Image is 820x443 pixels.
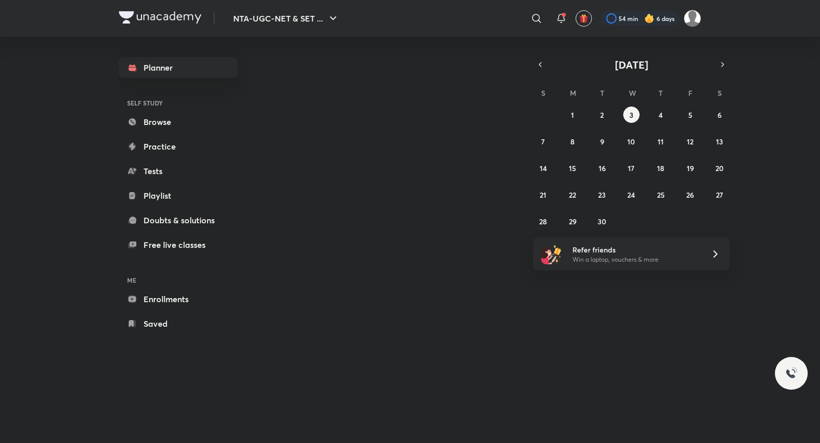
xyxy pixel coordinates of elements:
[600,110,604,120] abbr: September 2, 2025
[541,137,545,146] abbr: September 7, 2025
[564,213,581,229] button: September 29, 2025
[227,8,345,29] button: NTA-UGC-NET & SET ...
[682,133,699,150] button: September 12, 2025
[711,107,728,123] button: September 6, 2025
[119,313,238,334] a: Saved
[594,107,610,123] button: September 2, 2025
[594,213,610,229] button: September 30, 2025
[644,13,654,24] img: streak
[572,244,699,255] h6: Refer friends
[535,186,551,203] button: September 21, 2025
[623,107,640,123] button: September 3, 2025
[716,190,723,200] abbr: September 27, 2025
[594,133,610,150] button: September 9, 2025
[535,133,551,150] button: September 7, 2025
[594,186,610,203] button: September 23, 2025
[119,57,238,78] a: Planner
[659,88,663,98] abbr: Thursday
[652,186,669,203] button: September 25, 2025
[598,190,606,200] abbr: September 23, 2025
[711,186,728,203] button: September 27, 2025
[600,137,604,146] abbr: September 9, 2025
[717,110,722,120] abbr: September 6, 2025
[600,88,604,98] abbr: Tuesday
[682,186,699,203] button: September 26, 2025
[687,137,693,146] abbr: September 12, 2025
[711,160,728,176] button: September 20, 2025
[652,107,669,123] button: September 4, 2025
[623,160,640,176] button: September 17, 2025
[119,161,238,181] a: Tests
[539,217,547,226] abbr: September 28, 2025
[119,94,238,112] h6: SELF STUDY
[615,58,648,72] span: [DATE]
[564,107,581,123] button: September 1, 2025
[629,88,636,98] abbr: Wednesday
[629,110,633,120] abbr: September 3, 2025
[711,133,728,150] button: September 13, 2025
[570,88,576,98] abbr: Monday
[659,110,663,120] abbr: September 4, 2025
[119,210,238,230] a: Doubts & solutions
[687,163,694,173] abbr: September 19, 2025
[119,235,238,255] a: Free live classes
[652,133,669,150] button: September 11, 2025
[599,163,606,173] abbr: September 16, 2025
[657,163,664,173] abbr: September 18, 2025
[688,110,692,120] abbr: September 5, 2025
[594,160,610,176] button: September 16, 2025
[658,137,664,146] abbr: September 11, 2025
[570,137,575,146] abbr: September 8, 2025
[652,160,669,176] button: September 18, 2025
[119,185,238,206] a: Playlist
[119,289,238,309] a: Enrollments
[716,137,723,146] abbr: September 13, 2025
[682,107,699,123] button: September 5, 2025
[579,14,588,23] img: avatar
[541,88,545,98] abbr: Sunday
[119,271,238,289] h6: ME
[547,57,715,72] button: [DATE]
[571,110,574,120] abbr: September 1, 2025
[564,186,581,203] button: September 22, 2025
[119,136,238,157] a: Practice
[535,160,551,176] button: September 14, 2025
[628,163,634,173] abbr: September 17, 2025
[540,190,546,200] abbr: September 21, 2025
[564,133,581,150] button: September 8, 2025
[119,11,201,24] img: Company Logo
[535,213,551,229] button: September 28, 2025
[623,133,640,150] button: September 10, 2025
[684,10,701,27] img: gadadhar
[627,137,635,146] abbr: September 10, 2025
[785,367,797,379] img: ttu
[682,160,699,176] button: September 19, 2025
[657,190,665,200] abbr: September 25, 2025
[598,217,606,226] abbr: September 30, 2025
[627,190,635,200] abbr: September 24, 2025
[569,190,576,200] abbr: September 22, 2025
[541,244,562,264] img: referral
[686,190,694,200] abbr: September 26, 2025
[623,186,640,203] button: September 24, 2025
[119,11,201,26] a: Company Logo
[688,88,692,98] abbr: Friday
[569,163,576,173] abbr: September 15, 2025
[576,10,592,27] button: avatar
[715,163,724,173] abbr: September 20, 2025
[564,160,581,176] button: September 15, 2025
[540,163,547,173] abbr: September 14, 2025
[572,255,699,264] p: Win a laptop, vouchers & more
[119,112,238,132] a: Browse
[569,217,577,226] abbr: September 29, 2025
[717,88,722,98] abbr: Saturday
